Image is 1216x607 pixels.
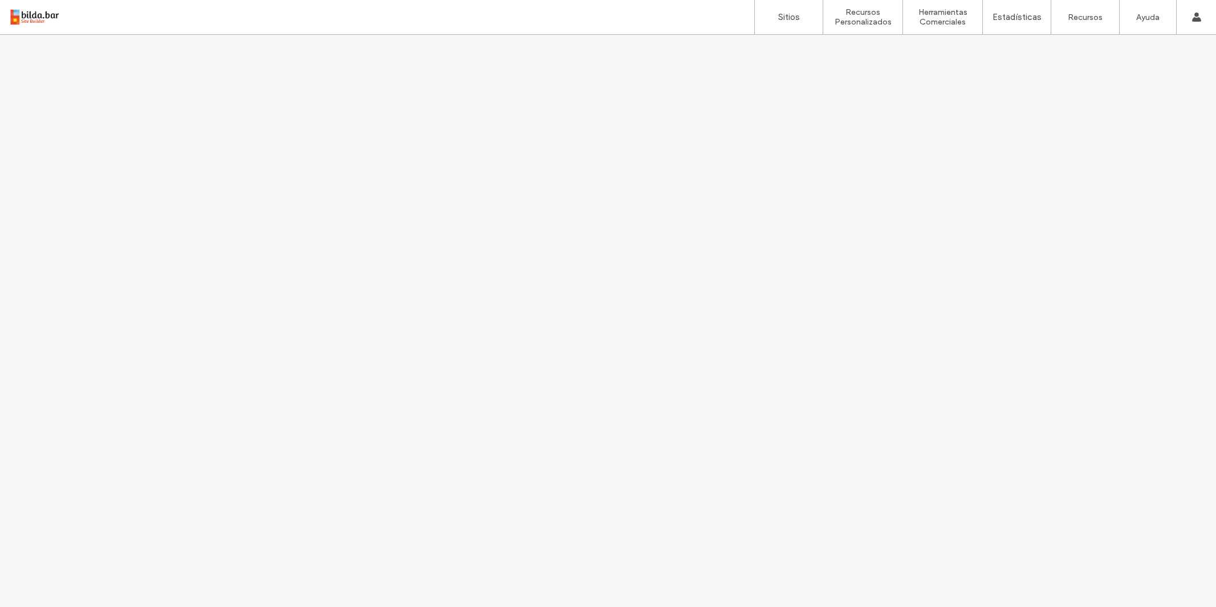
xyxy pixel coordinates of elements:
label: Sitios [778,12,800,22]
label: Recursos Personalizados [823,7,902,27]
label: Herramientas Comerciales [903,7,982,27]
label: Recursos [1068,13,1103,22]
label: Estadísticas [993,12,1042,22]
label: Ayuda [1136,13,1160,22]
